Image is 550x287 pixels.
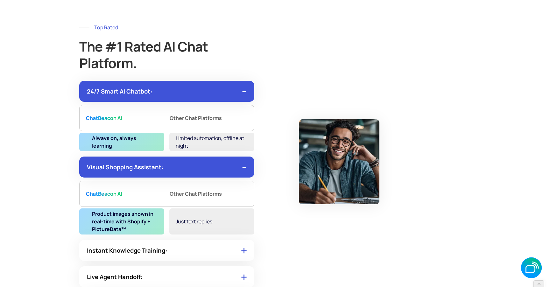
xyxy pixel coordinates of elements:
div: Limited automation, offline at night [169,133,254,151]
strong: Instant Knowledge Training: [87,246,167,255]
strong: Other Chat Platforms [170,113,222,123]
strong: The #1 rated AI Chat Platform. [79,37,208,72]
div: Just text replies [169,208,254,234]
img: Close [242,90,246,92]
img: Open [241,273,247,280]
strong: Visual Shopping Assistant: [87,163,163,171]
strong: Product images shown in real-time with Shopify + PictureData™ [92,210,155,233]
strong: Always on, always learning [92,134,155,150]
strong: Live Agent Handoff: [87,273,143,281]
div: ChatBeacon AI [86,113,165,123]
div: Top Rated [94,23,118,32]
strong: Other Chat Platforms [170,189,222,199]
div: ChatBeacon AI [86,189,165,199]
strong: 24/7 Smart AI Chatbot: [87,87,152,95]
img: Close [242,166,246,168]
img: Open [241,247,247,254]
